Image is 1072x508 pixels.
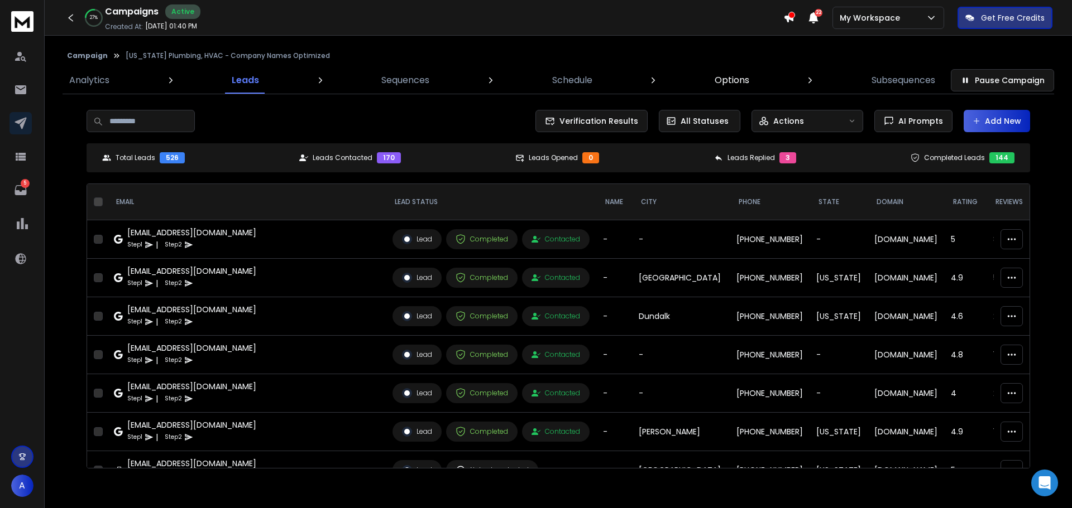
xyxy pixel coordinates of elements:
[165,355,182,366] p: Step 2
[582,152,599,163] div: 0
[596,184,632,220] th: NAME
[730,413,810,451] td: [PHONE_NUMBER]
[402,350,432,360] div: Lead
[987,184,1032,220] th: reviews
[11,475,33,497] button: A
[924,153,985,162] p: Completed Leads
[815,9,822,17] span: 22
[810,297,868,336] td: [US_STATE]
[402,388,432,398] div: Lead
[402,311,432,321] div: Lead
[456,350,508,360] div: Completed
[90,14,98,21] p: 27 %
[987,336,1032,374] td: 16
[313,153,372,162] p: Leads Contacted
[375,67,436,94] a: Sequences
[145,22,197,31] p: [DATE] 01:40 PM
[127,304,256,315] div: [EMAIL_ADDRESS][DOMAIN_NAME]
[1031,470,1058,496] div: Open Intercom Messenger
[555,115,638,127] span: Verification Results
[944,259,987,297] td: 4.9
[126,51,330,60] p: [US_STATE] Plumbing, HVAC - Company Names Optimized
[532,235,580,244] div: Contacted
[596,259,632,297] td: -
[532,312,580,321] div: Contacted
[944,184,987,220] th: rating
[107,184,386,220] th: EMAIL
[868,336,944,374] td: [DOMAIN_NAME]
[989,152,1014,163] div: 144
[160,152,185,163] div: 526
[127,355,142,366] p: Step 1
[951,69,1054,91] button: Pause Campaign
[381,74,429,87] p: Sequences
[681,115,729,127] p: All Statuses
[67,51,108,60] button: Campaign
[127,265,256,277] div: [EMAIL_ADDRESS][DOMAIN_NAME]
[730,336,810,374] td: [PHONE_NUMBER]
[456,234,508,244] div: Completed
[225,67,266,94] a: Leads
[810,184,868,220] th: state
[156,239,158,250] p: |
[730,184,810,220] th: Phone
[63,67,116,94] a: Analytics
[632,374,730,413] td: -
[632,220,730,259] td: -
[456,388,508,398] div: Completed
[865,67,942,94] a: Subsequences
[810,220,868,259] td: -
[894,115,943,127] span: AI Prompts
[545,67,599,94] a: Schedule
[596,374,632,413] td: -
[596,297,632,336] td: -
[944,336,987,374] td: 4.8
[386,184,596,220] th: LEAD STATUS
[810,413,868,451] td: [US_STATE]
[840,12,904,23] p: My Workspace
[535,110,648,132] button: Verification Results
[987,220,1032,259] td: 86
[810,374,868,413] td: -
[156,355,158,366] p: |
[402,427,432,437] div: Lead
[402,465,432,475] div: Lead
[944,451,987,490] td: 5
[127,458,256,469] div: [EMAIL_ADDRESS][DOMAIN_NAME]
[730,374,810,413] td: [PHONE_NUMBER]
[810,336,868,374] td: -
[632,297,730,336] td: Dundalk
[987,413,1032,451] td: 12
[958,7,1052,29] button: Get Free Credits
[872,74,935,87] p: Subsequences
[632,184,730,220] th: city
[127,432,142,443] p: Step 1
[127,239,142,250] p: Step 1
[529,153,578,162] p: Leads Opened
[596,451,632,490] td: -
[868,259,944,297] td: [DOMAIN_NAME]
[944,413,987,451] td: 4.9
[105,22,143,31] p: Created At:
[987,297,1032,336] td: 220
[730,297,810,336] td: [PHONE_NUMBER]
[632,336,730,374] td: -
[773,115,804,127] p: Actions
[552,74,592,87] p: Schedule
[127,316,142,327] p: Step 1
[165,316,182,327] p: Step 2
[964,110,1030,132] button: Add New
[596,220,632,259] td: -
[377,152,401,163] div: 170
[632,413,730,451] td: [PERSON_NAME]
[868,374,944,413] td: [DOMAIN_NAME]
[21,179,30,188] p: 5
[779,152,796,163] div: 3
[532,273,580,282] div: Contacted
[715,74,749,87] p: Options
[981,12,1045,23] p: Get Free Credits
[596,336,632,374] td: -
[874,110,953,132] button: AI Prompts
